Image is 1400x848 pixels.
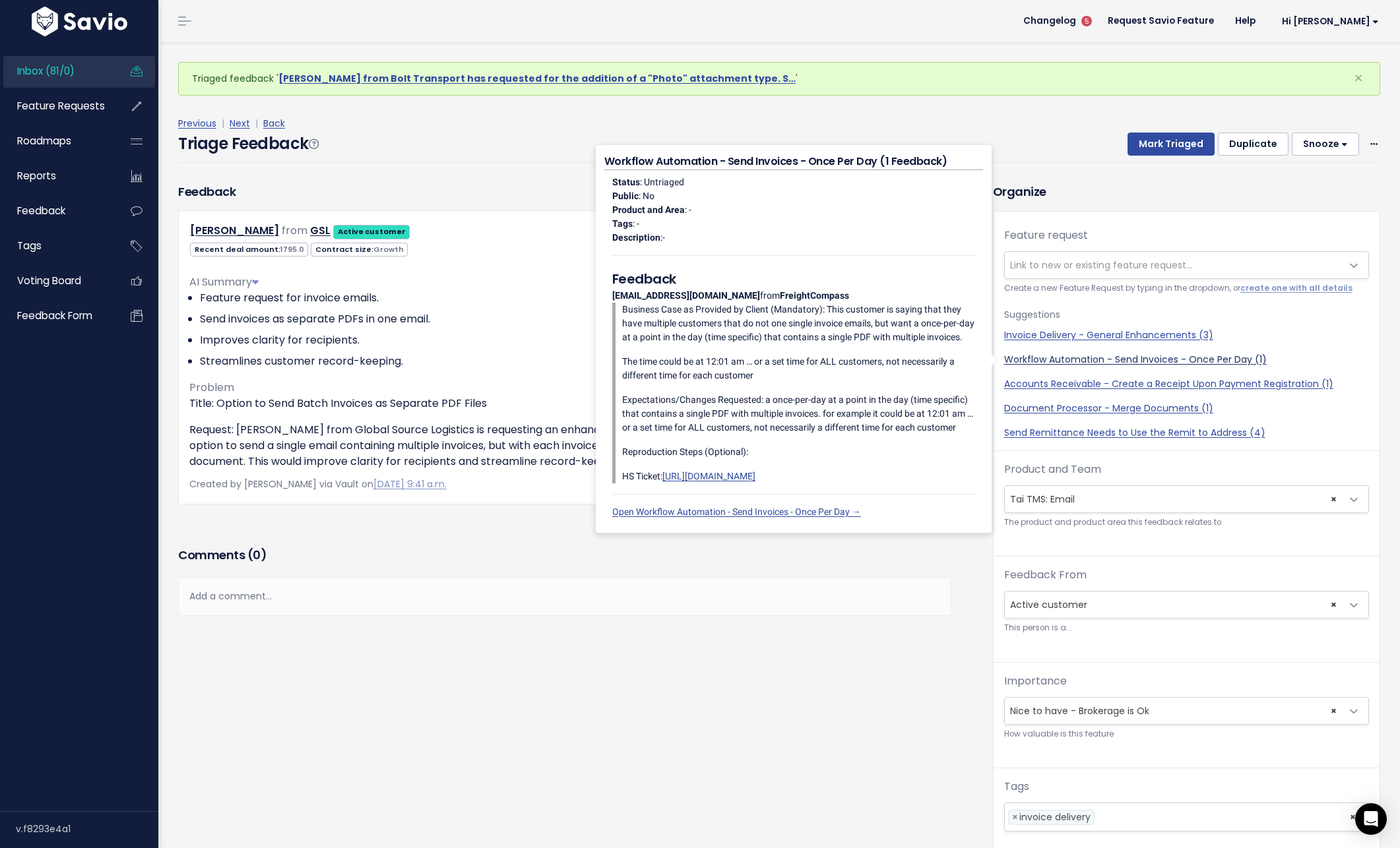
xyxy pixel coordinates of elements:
[622,469,975,483] p: HS Ticket:
[178,62,1380,96] div: Triaged feedback ' '
[3,126,110,156] a: Roadmaps
[280,244,304,255] span: 1795.0
[311,243,408,257] span: Contract size:
[1331,591,1337,618] span: ×
[1004,227,1088,243] label: Feature request
[1005,591,1342,618] span: Active customer
[189,274,259,289] span: AI Summary
[282,223,307,238] span: from
[189,396,940,411] p: Title: Option to Send Batch Invoices as Separate PDF Files
[3,161,110,191] a: Reports
[189,380,234,395] span: Problem
[3,196,110,226] a: Feedback
[178,132,318,156] h4: Triage Feedback
[612,191,639,201] strong: Public
[1004,567,1087,583] label: Feedback From
[189,477,447,491] span: Created by [PERSON_NAME] via Vault on
[190,223,279,238] a: [PERSON_NAME]
[1240,283,1352,293] a: create one with all details
[1004,328,1369,342] a: Invoice Delivery - General Enhancements (3)
[1331,486,1337,512] span: ×
[253,117,261,130] span: |
[17,99,105,113] span: Feature Requests
[16,812,158,846] div: v.f8293e4a1
[1010,258,1192,272] span: Link to new or existing feature request...
[604,170,983,524] div: : Untriaged : No : - : - : from
[612,218,633,229] strong: Tags
[178,577,951,616] div: Add a comment...
[1004,697,1369,725] span: Nice to have - Brokerage is Ok
[278,72,796,85] a: [PERSON_NAME] from Bolt Transport has requested for the addition of a "Photo" attachment type. S…
[662,471,755,481] a: [URL][DOMAIN_NAME]
[1218,133,1289,156] button: Duplicate
[612,177,640,187] strong: Status
[1023,16,1076,26] span: Changelog
[612,269,975,289] h5: Feedback
[1349,803,1356,831] span: ×
[17,274,81,288] span: Voting Board
[28,7,131,36] img: logo-white.9d6f32f41409.svg
[200,311,940,327] li: Send invoices as separate PDFs in one email.
[1081,16,1092,26] span: 5
[338,226,406,237] strong: Active customer
[622,355,975,382] p: The time could be at 12:01 am … or a set time for ALL customers, not necessarily a different time...
[622,303,975,344] p: Business Case as Provided by Client (Mandatory): This customer is saying that they have multiple ...
[1004,426,1369,440] a: Send Remittance Needs to Use the Remit to Address (4)
[612,506,861,517] a: Open Workflow Automation - Send Invoices - Once Per Day →
[200,353,940,369] li: Streamlines customer record-keeping.
[1004,591,1369,619] span: Active customer
[3,231,110,261] a: Tags
[1004,727,1369,741] small: How valuable is this feature
[17,169,56,183] span: Reports
[1225,11,1266,31] a: Help
[230,117,250,130] a: Next
[178,117,216,130] a: Previous
[178,183,236,200] h3: Feedback
[1341,63,1376,94] button: Close
[17,309,92,322] span: Feedback form
[1005,698,1342,724] span: Nice to have - Brokerage is Ok
[612,290,760,301] strong: [EMAIL_ADDRESS][DOMAIN_NAME]
[1008,810,1095,825] li: invoice delivery
[622,445,975,459] p: Reproduction Steps (Optional):
[604,154,983,170] h4: Workflow Automation - Send Invoices - Once Per Day (1 Feedback)
[3,91,110,121] a: Feature Requests
[1005,486,1342,512] span: Tai TMS: Email
[1292,133,1359,156] button: Snooze
[1004,779,1029,795] label: Tags
[373,244,404,255] span: Growth
[3,56,110,86] a: Inbox (81/0)
[219,117,227,130] span: |
[17,64,75,78] span: Inbox (81/0)
[1019,810,1091,824] span: invoice delivery
[3,301,110,331] a: Feedback form
[1004,621,1369,635] small: This person is a...
[3,266,110,296] a: Voting Board
[1004,377,1369,391] a: Accounts Receivable - Create a Receipt Upon Payment Registration (1)
[373,477,447,491] a: [DATE] 9:41 a.m.
[1097,11,1225,31] a: Request Savio Feature
[1004,673,1067,689] label: Importance
[622,393,975,435] p: Expectations/Changes Requested: a once-per-day at a point in the day (time specific) that contain...
[1004,282,1369,295] small: Create a new Feature Request by typing in the dropdown, or .
[612,232,660,243] strong: Description
[1004,402,1369,415] a: Document Processor - Merge Documents (1)
[200,290,940,306] li: Feature request for invoice emails.
[1266,11,1389,32] a: Hi [PERSON_NAME]
[263,117,285,130] a: Back
[662,232,665,243] span: -
[178,546,951,564] h3: Comments ( )
[1012,810,1018,824] span: ×
[17,134,71,148] span: Roadmaps
[310,223,331,238] a: GSL
[612,204,685,215] strong: Product and Area
[1004,353,1369,367] a: Workflow Automation - Send Invoices - Once Per Day (1)
[253,547,261,563] span: 0
[1354,67,1363,89] span: ×
[1128,133,1215,156] button: Mark Triaged
[1004,307,1369,323] p: Suggestions
[1004,462,1101,477] label: Product and Team
[1004,485,1369,513] span: Tai TMS: Email
[17,204,65,218] span: Feedback
[17,239,42,253] span: Tags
